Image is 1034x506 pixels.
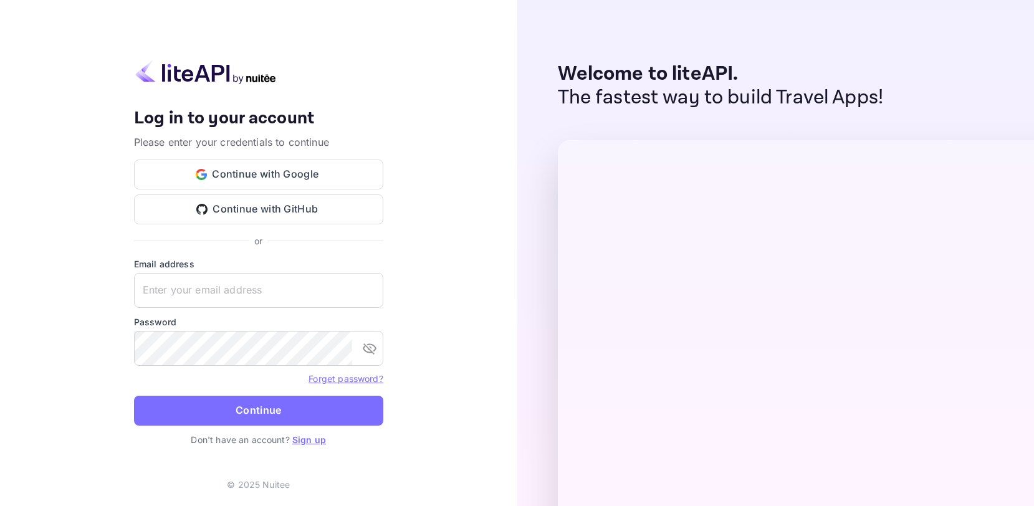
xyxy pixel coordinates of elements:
[134,396,383,426] button: Continue
[134,160,383,189] button: Continue with Google
[134,257,383,270] label: Email address
[134,60,277,84] img: liteapi
[134,315,383,328] label: Password
[292,434,326,445] a: Sign up
[254,234,262,247] p: or
[227,478,290,491] p: © 2025 Nuitee
[357,336,382,361] button: toggle password visibility
[309,373,383,384] a: Forget password?
[134,433,383,446] p: Don't have an account?
[134,273,383,308] input: Enter your email address
[134,135,383,150] p: Please enter your credentials to continue
[134,194,383,224] button: Continue with GitHub
[558,62,884,86] p: Welcome to liteAPI.
[558,86,884,110] p: The fastest way to build Travel Apps!
[134,108,383,130] h4: Log in to your account
[309,372,383,384] a: Forget password?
